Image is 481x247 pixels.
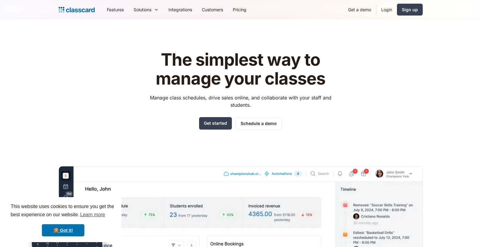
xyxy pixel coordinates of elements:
[402,6,418,13] div: Sign up
[5,197,121,242] div: cookieconsent
[144,50,337,88] h1: The simplest way to manage your classes
[343,3,376,16] a: Get a demo
[235,117,282,130] a: Schedule a demo
[397,4,423,16] a: Sign up
[59,5,95,14] a: home
[228,3,251,16] a: Pricing
[129,3,164,16] div: Solutions
[197,3,228,16] a: Customers
[42,224,84,236] a: dismiss cookie message
[11,203,116,219] span: This website uses cookies to ensure you get the best experience on our website.
[102,3,129,16] a: Features
[376,3,397,16] a: Login
[79,210,106,219] a: learn more about cookies
[134,6,151,13] div: Solutions
[164,3,197,16] a: Integrations
[199,117,232,130] a: Get started
[144,94,337,109] p: Manage class schedules, drive sales online, and collaborate with your staff and students.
